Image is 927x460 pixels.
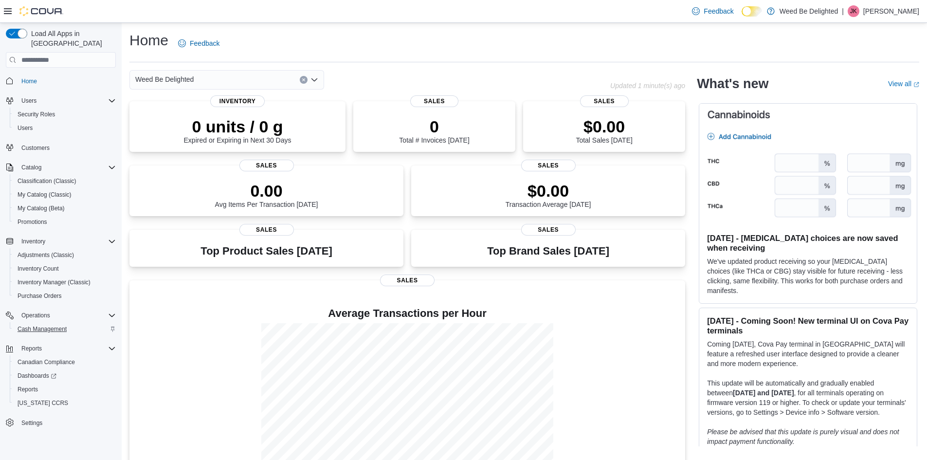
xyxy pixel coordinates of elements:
span: Adjustments (Classic) [14,249,116,261]
a: Reports [14,384,42,395]
button: Reports [18,343,46,354]
span: Reports [18,386,38,393]
button: Catalog [2,161,120,174]
span: Sales [410,95,459,107]
span: Load All Apps in [GEOGRAPHIC_DATA] [27,29,116,48]
span: Operations [18,310,116,321]
span: Users [18,95,116,107]
div: Jordan Knott [848,5,859,17]
span: Feedback [190,38,219,48]
button: Operations [18,310,54,321]
a: Inventory Count [14,263,63,275]
span: Catalog [18,162,116,173]
p: This update will be automatically and gradually enabled between , for all terminals operating on ... [707,378,909,417]
span: Adjustments (Classic) [18,251,74,259]
p: | [842,5,844,17]
a: Cash Management [14,323,71,335]
p: $0.00 [506,181,591,201]
a: View allExternal link [888,80,919,88]
p: Weed Be Delighted [780,5,838,17]
svg: External link [913,82,919,88]
span: Security Roles [18,110,55,118]
button: Customers [2,141,120,155]
span: Inventory [210,95,265,107]
button: Purchase Orders [10,289,120,303]
span: Users [18,124,33,132]
span: Sales [521,160,576,171]
em: Please be advised that this update is purely visual and does not impact payment functionality. [707,428,899,445]
button: Canadian Compliance [10,355,120,369]
button: Classification (Classic) [10,174,120,188]
button: Operations [2,309,120,322]
span: Customers [21,144,50,152]
span: Classification (Classic) [18,177,76,185]
h3: Top Brand Sales [DATE] [487,245,609,257]
button: My Catalog (Classic) [10,188,120,202]
span: Users [14,122,116,134]
span: Dashboards [18,372,56,380]
button: Inventory [2,235,120,248]
span: Customers [18,142,116,154]
a: My Catalog (Beta) [14,202,69,214]
a: Classification (Classic) [14,175,80,187]
span: Reports [14,384,116,395]
a: Purchase Orders [14,290,66,302]
a: Adjustments (Classic) [14,249,78,261]
button: Inventory Count [10,262,120,276]
a: Feedback [174,34,223,53]
span: Reports [18,343,116,354]
span: My Catalog (Beta) [18,204,65,212]
a: Canadian Compliance [14,356,79,368]
a: Inventory Manager (Classic) [14,276,94,288]
span: Operations [21,312,50,319]
h1: Home [129,31,168,50]
button: Inventory Manager (Classic) [10,276,120,289]
button: Reports [10,383,120,396]
button: Settings [2,416,120,430]
span: Weed Be Delighted [135,74,194,85]
a: Dashboards [10,369,120,383]
span: Settings [18,417,116,429]
button: Inventory [18,236,49,247]
span: Canadian Compliance [18,358,75,366]
span: Inventory [18,236,116,247]
h4: Average Transactions per Hour [137,308,677,319]
span: Feedback [704,6,733,16]
a: My Catalog (Classic) [14,189,75,201]
span: Promotions [18,218,47,226]
a: Feedback [688,1,737,21]
p: [PERSON_NAME] [863,5,919,17]
button: Users [2,94,120,108]
img: Cova [19,6,63,16]
p: 0.00 [215,181,318,201]
div: Transaction Average [DATE] [506,181,591,208]
button: Security Roles [10,108,120,121]
span: My Catalog (Beta) [14,202,116,214]
h3: [DATE] - [MEDICAL_DATA] choices are now saved when receiving [707,233,909,253]
h3: [DATE] - Coming Soon! New terminal UI on Cova Pay terminals [707,316,909,335]
a: Security Roles [14,109,59,120]
input: Dark Mode [742,6,762,17]
button: Home [2,74,120,88]
span: Home [18,74,116,87]
span: Sales [580,95,629,107]
span: Purchase Orders [18,292,62,300]
span: Users [21,97,36,105]
span: Washington CCRS [14,397,116,409]
div: Expired or Expiring in Next 30 Days [184,117,291,144]
span: Canadian Compliance [14,356,116,368]
button: Users [18,95,40,107]
button: Catalog [18,162,45,173]
span: Security Roles [14,109,116,120]
span: Reports [21,345,42,352]
a: Promotions [14,216,51,228]
span: My Catalog (Classic) [18,191,72,199]
p: 0 [399,117,469,136]
span: [US_STATE] CCRS [18,399,68,407]
button: [US_STATE] CCRS [10,396,120,410]
a: [US_STATE] CCRS [14,397,72,409]
span: Sales [239,224,294,236]
button: Clear input [300,76,308,84]
button: Reports [2,342,120,355]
